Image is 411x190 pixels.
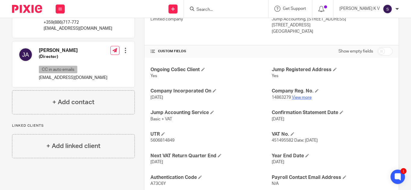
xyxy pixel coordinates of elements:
p: +359(886)717-772 [44,20,113,26]
span: [DATE] [272,160,284,164]
h4: Confirmation Statement Date [272,110,393,116]
img: svg%3E [18,47,33,62]
h4: Jump Accounting Service [150,110,271,116]
span: 5606814849 [150,138,175,143]
h4: Year End Date [272,153,393,159]
span: A73C6Y [150,182,166,186]
p: Jump Accounting, [STREET_ADDRESS] [272,16,393,22]
p: [EMAIL_ADDRESS][DOMAIN_NAME] [44,26,113,32]
span: Get Support [283,7,306,11]
p: [GEOGRAPHIC_DATA] [272,29,393,35]
span: Yes [272,74,278,78]
h4: Company Reg. No. [272,88,393,94]
input: Search [196,7,250,13]
h4: UTR [150,131,271,137]
span: Basic + VAT [150,117,172,121]
span: 14863279 [272,95,291,100]
img: svg%3E [383,4,392,14]
h4: Jump Registered Address [272,67,393,73]
p: Limited company [150,16,271,22]
p: CC in auto emails [39,66,77,73]
h4: CUSTOM FIELDS [150,49,271,54]
p: [EMAIL_ADDRESS][DOMAIN_NAME] [39,75,107,81]
h4: Payroll Contact Email Address [272,174,393,181]
a: View more [292,95,312,100]
div: 1 [400,168,406,174]
h4: Ongoing CoSec Client [150,67,271,73]
span: Yes [150,74,157,78]
h4: Next VAT Return Quarter End [150,153,271,159]
h4: VAT No. [272,131,393,137]
label: Show empty fields [338,48,373,54]
span: [DATE] [272,117,284,121]
p: [STREET_ADDRESS] [272,22,393,28]
h4: + Add linked client [46,141,100,151]
span: 451495582 Date: [DATE] [272,138,318,143]
p: Linked clients [12,123,135,128]
h4: Authentication Code [150,174,271,181]
img: Pixie [12,5,42,13]
h4: + Add contact [52,98,94,107]
span: [DATE] [150,95,163,100]
h4: Company Incorporated On [150,88,271,94]
span: N/A [272,182,279,186]
h5: (Director) [39,54,107,60]
h4: [PERSON_NAME] [39,47,107,54]
p: [PERSON_NAME] K V [339,6,380,12]
span: [DATE] [150,160,163,164]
